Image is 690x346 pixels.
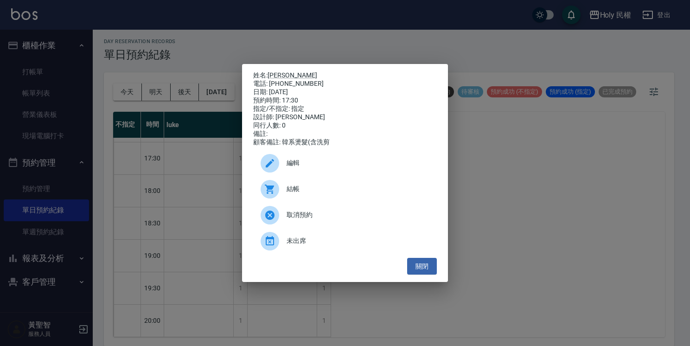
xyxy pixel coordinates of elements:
[253,138,437,147] div: 顧客備註: 韓系燙髮(含洗剪
[253,96,437,105] div: 預約時間: 17:30
[407,258,437,275] button: 關閉
[268,71,317,79] a: [PERSON_NAME]
[253,88,437,96] div: 日期: [DATE]
[253,202,437,228] div: 取消預約
[253,122,437,130] div: 同行人數: 0
[287,184,429,194] span: 結帳
[253,80,437,88] div: 電話: [PHONE_NUMBER]
[253,176,437,202] a: 結帳
[253,71,437,80] p: 姓名:
[253,150,437,176] div: 編輯
[253,228,437,254] div: 未出席
[253,130,437,138] div: 備註:
[287,236,429,246] span: 未出席
[287,158,429,168] span: 編輯
[253,113,437,122] div: 設計師: [PERSON_NAME]
[253,105,437,113] div: 指定/不指定: 指定
[287,210,429,220] span: 取消預約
